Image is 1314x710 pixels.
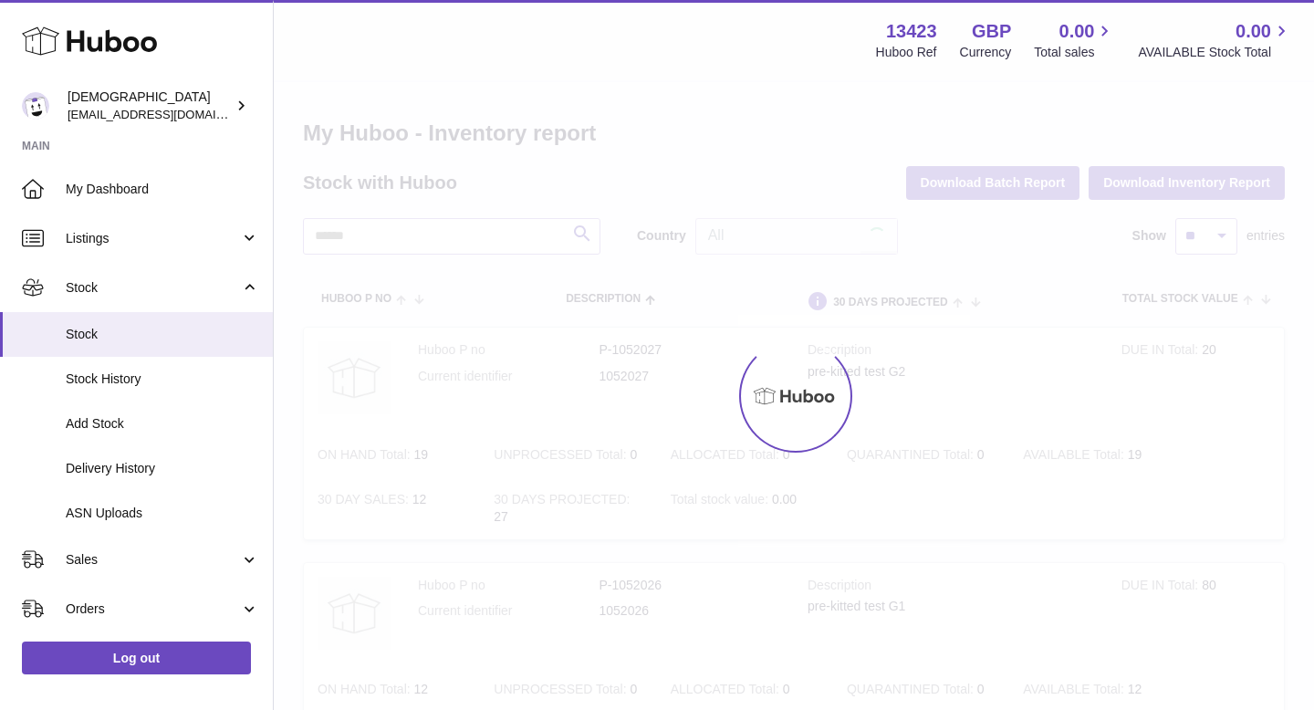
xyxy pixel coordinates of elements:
[876,44,937,61] div: Huboo Ref
[68,89,232,123] div: [DEMOGRAPHIC_DATA]
[1059,19,1095,44] span: 0.00
[66,415,259,433] span: Add Stock
[1034,19,1115,61] a: 0.00 Total sales
[1034,44,1115,61] span: Total sales
[66,505,259,522] span: ASN Uploads
[972,19,1011,44] strong: GBP
[66,230,240,247] span: Listings
[22,92,49,120] img: olgazyuz@outlook.com
[22,642,251,674] a: Log out
[1236,19,1271,44] span: 0.00
[66,460,259,477] span: Delivery History
[886,19,937,44] strong: 13423
[66,600,240,618] span: Orders
[66,551,240,569] span: Sales
[66,326,259,343] span: Stock
[960,44,1012,61] div: Currency
[66,371,259,388] span: Stock History
[68,107,268,121] span: [EMAIL_ADDRESS][DOMAIN_NAME]
[1138,44,1292,61] span: AVAILABLE Stock Total
[1138,19,1292,61] a: 0.00 AVAILABLE Stock Total
[66,181,259,198] span: My Dashboard
[66,279,240,297] span: Stock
